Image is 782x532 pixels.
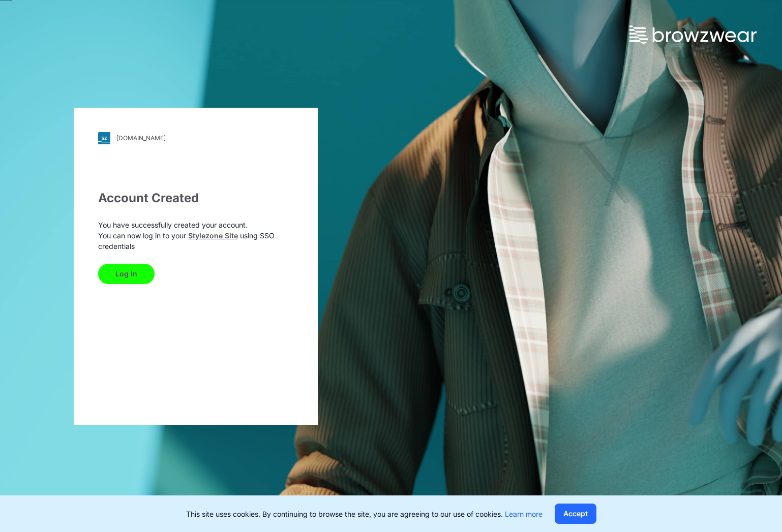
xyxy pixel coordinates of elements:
[98,132,293,144] a: [DOMAIN_NAME]
[98,230,293,252] p: You can now log in to your using SSO credentials
[98,189,293,207] div: Account Created
[505,510,543,518] a: Learn more
[116,134,166,142] div: [DOMAIN_NAME]
[98,220,293,230] p: You have successfully created your account.
[629,25,757,44] img: browzwear-logo.73288ffb.svg
[98,132,110,144] img: svg+xml;base64,PHN2ZyB3aWR0aD0iMjgiIGhlaWdodD0iMjgiIHZpZXdCb3g9IjAgMCAyOCAyOCIgZmlsbD0ibm9uZSIgeG...
[555,504,596,524] button: Accept
[188,231,238,240] a: Stylezone Site
[186,509,543,519] p: This site uses cookies. By continuing to browse the site, you are agreeing to our use of cookies.
[98,264,155,284] button: Log In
